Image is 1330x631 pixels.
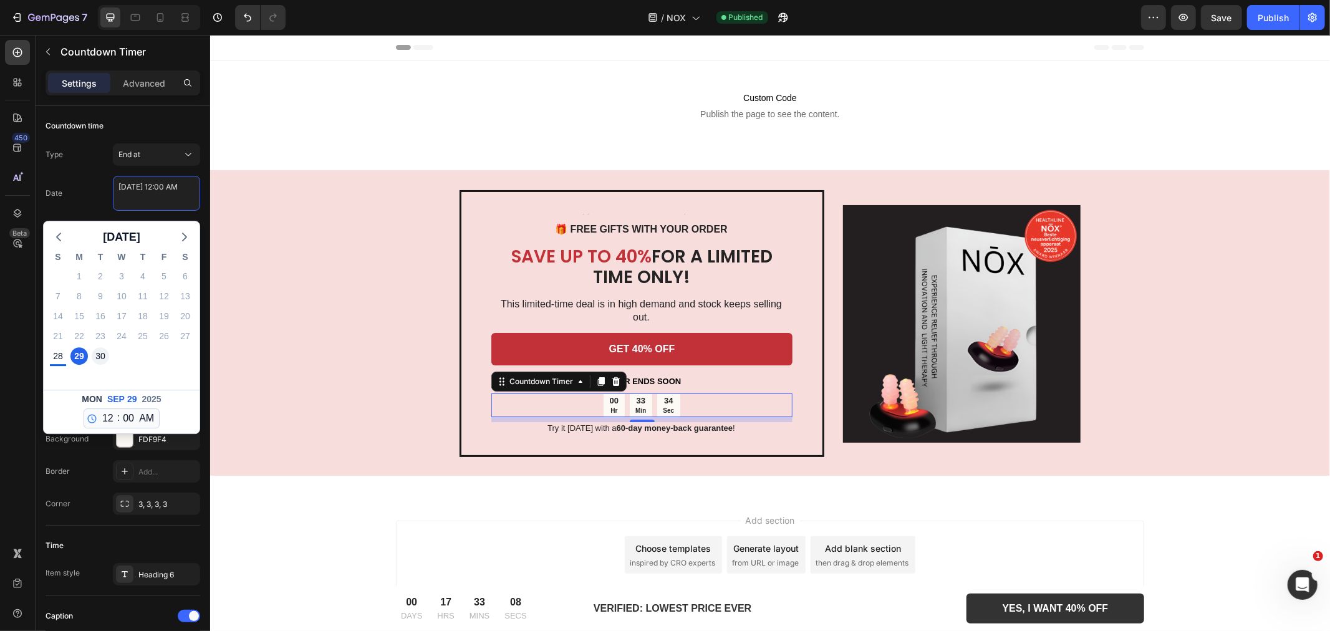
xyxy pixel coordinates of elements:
[400,372,408,380] p: Hr
[5,5,93,30] button: 7
[425,361,436,372] div: 33
[633,170,870,408] img: gempages_582087602362909657-ff6844ce-958b-4a12-b134-fd91aeb1a476.png
[107,393,125,406] span: Sep
[176,287,194,305] div: Saturday, Sep 13, 2025
[142,393,161,406] span: 2025
[176,307,194,325] div: Saturday, Sep 20, 2025
[92,327,109,345] div: Tuesday, Sep 23, 2025
[70,327,88,345] div: Monday, Sep 22, 2025
[138,569,197,580] div: Heading 6
[134,327,152,345] div: Thursday, Sep 25, 2025
[281,298,582,331] a: GET 40% OFF
[134,287,152,305] div: Thursday, Sep 11, 2025
[729,12,763,23] span: Published
[46,567,80,579] div: Item style
[345,189,518,200] strong: 🎁 FREE GIFTS WITH YOUR ORDER
[524,507,589,520] div: Generate layout
[259,560,280,575] div: 33
[82,393,102,406] span: Mon
[453,361,464,372] div: 34
[1313,551,1323,561] span: 1
[227,575,244,587] p: HRS
[82,10,87,25] p: 7
[123,77,165,90] p: Advanced
[400,361,408,372] div: 00
[69,250,90,266] div: M
[662,11,665,24] span: /
[425,372,436,380] p: Min
[47,250,69,266] div: S
[92,307,109,325] div: Tuesday, Sep 16, 2025
[111,250,132,266] div: W
[522,523,589,534] span: from URL or image
[1247,5,1299,30] button: Publish
[294,560,316,575] div: 08
[153,250,175,266] div: F
[62,77,97,90] p: Settings
[49,287,67,305] div: Sunday, Sep 7, 2025
[46,610,73,622] div: Caption
[235,5,286,30] div: Undo/Redo
[118,150,140,159] span: End at
[46,149,63,160] div: Type
[49,347,67,365] div: Sunday, Sep 28, 2025
[90,250,111,266] div: T
[191,575,212,587] p: DAYS
[46,540,64,551] div: Time
[92,267,109,285] div: Tuesday, Sep 2, 2025
[426,507,501,520] div: Choose templates
[393,342,471,351] strong: OFFER ENDS SOON
[399,309,465,319] span: GET 40% OFF
[756,559,934,589] a: YES, I WANT 40% OFF
[155,287,173,305] div: Friday, Sep 12, 2025
[301,210,441,234] span: SAVE UP TO 40%
[281,210,582,254] h2: FOR A LIMITED TIME ONLY!
[138,499,197,510] div: 3, 3, 3, 3
[70,307,88,325] div: Monday, Sep 15, 2025
[113,267,130,285] div: Wednesday, Sep 3, 2025
[294,575,316,587] p: SECS
[176,327,194,345] div: Saturday, Sep 27, 2025
[46,498,70,509] div: Corner
[667,11,687,24] span: NOX
[210,35,1330,631] iframe: Design area
[92,347,109,365] div: Tuesday, Sep 30, 2025
[9,228,30,238] div: Beta
[138,466,197,478] div: Add...
[531,479,590,492] span: Add section
[117,410,120,425] span: :
[155,307,173,325] div: Friday, Sep 19, 2025
[793,566,899,581] p: YES, I WANT 40% OFF
[92,287,109,305] div: Tuesday, Sep 9, 2025
[113,327,130,345] div: Wednesday, Sep 24, 2025
[1288,570,1318,600] iframe: Intercom live chat
[155,267,173,285] div: Friday, Sep 5, 2025
[138,434,197,445] div: FDF9F4
[191,560,212,575] div: 00
[281,263,581,289] p: This limited-time deal is in high demand and stock keeps selling out.
[113,287,130,305] div: Wednesday, Sep 10, 2025
[605,523,698,534] span: then drag & drop elements
[155,327,173,345] div: Friday, Sep 26, 2025
[134,267,152,285] div: Thursday, Sep 4, 2025
[297,341,365,352] div: Countdown Timer
[407,388,523,398] strong: 60-day money-back guarantee
[70,267,88,285] div: Monday, Sep 1, 2025
[12,133,30,143] div: 450
[70,287,88,305] div: Monday, Sep 8, 2025
[1212,12,1232,23] span: Save
[46,188,62,199] div: Date
[615,507,691,520] div: Add blank section
[132,250,153,266] div: T
[103,228,140,246] span: [DATE]
[383,565,736,583] p: VERIFIED: LOWEST PRICE EVER
[1201,5,1242,30] button: Save
[46,433,89,445] div: Background
[113,307,130,325] div: Wednesday, Sep 17, 2025
[281,388,581,399] p: Try it [DATE] with a !
[420,523,505,534] span: inspired by CRO experts
[175,250,196,266] div: S
[113,143,200,166] button: End at
[98,228,145,246] button: [DATE]
[70,347,88,365] div: Monday, Sep 29, 2025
